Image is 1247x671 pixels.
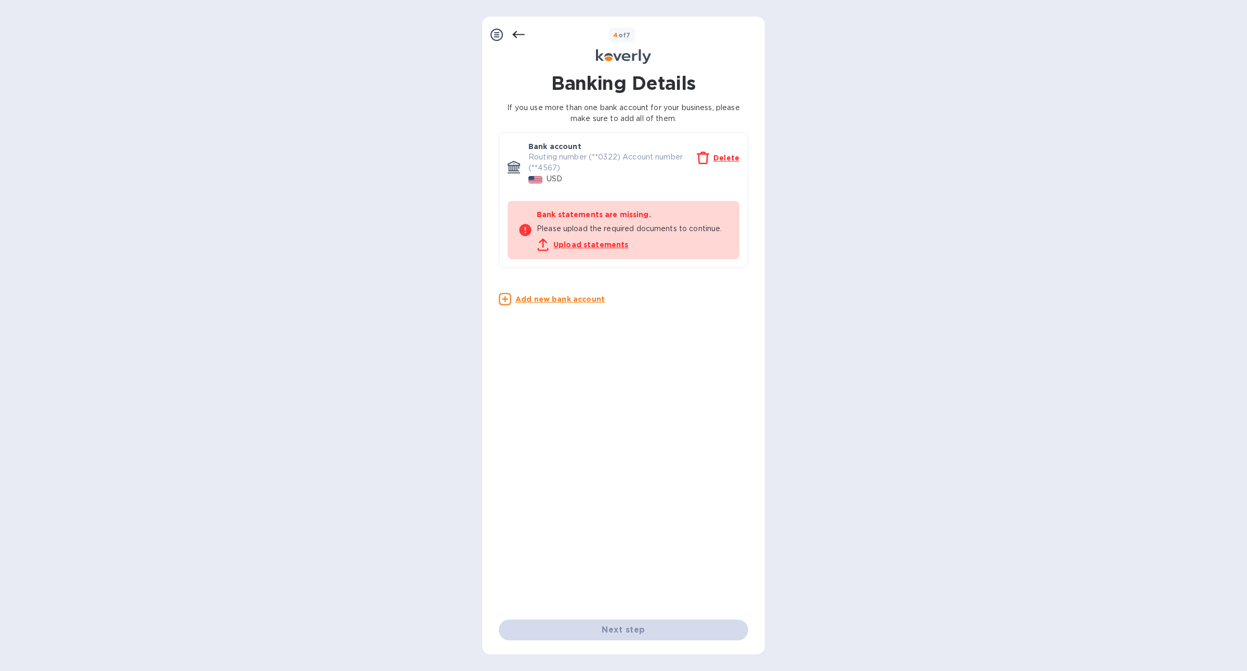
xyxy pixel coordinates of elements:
[528,176,542,183] img: USD
[499,72,748,94] h1: Banking Details
[613,31,631,39] b: of 7
[499,102,748,124] p: If you use more than one bank account for your business, please make sure to add all of them.
[553,240,629,249] u: Upload statements
[537,210,651,219] b: Bank statements are missing.
[528,152,697,173] p: Routing number (**0322) Account number (**4567)
[528,141,581,152] p: Bank account
[547,173,562,184] p: USD
[515,295,605,303] u: Add new bank account
[537,223,729,234] p: Please upload the required documents to continue.
[613,31,618,39] span: 4
[713,154,739,162] u: Delete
